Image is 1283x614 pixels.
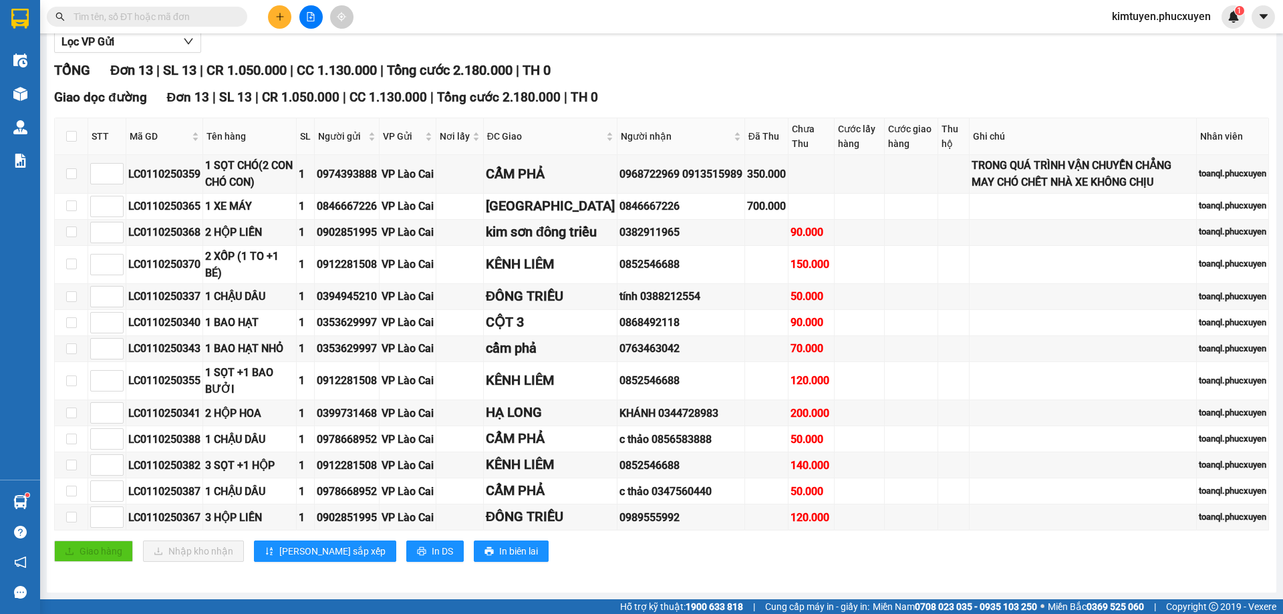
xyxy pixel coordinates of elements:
div: 1 CHẬU DÂU [205,288,294,305]
img: warehouse-icon [13,495,27,509]
div: [GEOGRAPHIC_DATA] [486,196,615,216]
div: 2 HỘP LIỀN [205,224,294,241]
img: solution-icon [13,154,27,168]
div: 1 [299,340,312,357]
div: 90.000 [791,314,832,331]
div: 0902851995 [317,509,377,526]
span: Mã GD [130,129,189,144]
td: VP Lào Cai [380,246,436,284]
th: Thu hộ [938,118,970,155]
div: 1 [299,256,312,273]
span: In biên lai [499,544,538,559]
div: VP Lào Cai [382,372,434,389]
span: | [753,599,755,614]
input: Tìm tên, số ĐT hoặc mã đơn [74,9,231,24]
td: LC0110250382 [126,452,203,478]
span: TỔNG [54,62,90,78]
th: Đã Thu [745,118,789,155]
span: SL 13 [163,62,196,78]
div: 0846667226 [317,198,377,214]
div: VP Lào Cai [382,198,434,214]
div: toanql.phucxuyen [1199,199,1266,212]
div: ĐÔNG TRIỀU [486,286,615,307]
div: VP Lào Cai [382,288,434,305]
button: file-add [299,5,323,29]
div: TRONG QUÁ TRÌNH VẬN CHUYỂN CHẲNG MAY CHÓ CHẾT NHÀ XE KHÔNG CHỊU [972,157,1194,190]
div: 0978668952 [317,431,377,448]
button: caret-down [1252,5,1275,29]
span: Người gửi [318,129,366,144]
span: question-circle [14,526,27,539]
span: | [200,62,203,78]
img: warehouse-icon [13,87,27,101]
div: 1 BAO HẠT NHỎ [205,340,294,357]
div: 1 BAO HẠT [205,314,294,331]
div: LC0110250387 [128,483,200,500]
sup: 1 [1235,6,1244,15]
button: sort-ascending[PERSON_NAME] sắp xếp [254,541,396,562]
div: VP Lào Cai [382,340,434,357]
div: 70.000 [791,340,832,357]
div: 350.000 [747,166,786,182]
div: LC0110250370 [128,256,200,273]
div: 120.000 [791,372,832,389]
div: 50.000 [791,483,832,500]
div: LC0110250355 [128,372,200,389]
div: 2 XỐP (1 TO +1 BÉ) [205,248,294,281]
td: LC0110250367 [126,504,203,530]
div: c thảo 0856583888 [619,431,742,448]
span: CR 1.050.000 [262,90,339,105]
div: 1 [299,431,312,448]
span: CR 1.050.000 [206,62,287,78]
div: LC0110250337 [128,288,200,305]
div: LC0110250368 [128,224,200,241]
div: kim sơn đông triều [486,222,615,243]
img: logo-vxr [11,9,29,29]
div: 3 HỘP LIỀN [205,509,294,526]
button: plus [268,5,291,29]
div: 0974393888 [317,166,377,182]
img: icon-new-feature [1228,11,1240,23]
span: printer [484,547,494,557]
div: toanql.phucxuyen [1199,342,1266,355]
strong: 0369 525 060 [1087,601,1144,612]
div: 90.000 [791,224,832,241]
th: Chưa Thu [789,118,835,155]
td: VP Lào Cai [380,400,436,426]
span: TH 0 [571,90,598,105]
div: 50.000 [791,288,832,305]
span: | [255,90,259,105]
div: VP Lào Cai [382,457,434,474]
div: KÊNH LIÊM [486,254,615,275]
div: toanql.phucxuyen [1199,316,1266,329]
div: 0382911965 [619,224,742,241]
td: LC0110250368 [126,220,203,246]
span: Tổng cước 2.180.000 [387,62,513,78]
span: | [290,62,293,78]
div: 0968722969 0913515989 [619,166,742,182]
span: notification [14,556,27,569]
div: toanql.phucxuyen [1199,290,1266,303]
div: 1 [299,483,312,500]
span: down [183,36,194,47]
div: 700.000 [747,198,786,214]
span: printer [417,547,426,557]
td: LC0110250337 [126,284,203,310]
sup: 1 [25,493,29,497]
td: LC0110250365 [126,194,203,220]
td: VP Lào Cai [380,155,436,193]
span: Tổng cước 2.180.000 [437,90,561,105]
div: toanql.phucxuyen [1199,257,1266,271]
td: LC0110250343 [126,336,203,362]
span: | [212,90,216,105]
div: 1 CHẬU DÂU [205,483,294,500]
div: VP Lào Cai [382,509,434,526]
div: 0394945210 [317,288,377,305]
div: 0912281508 [317,256,377,273]
div: 1 CHẬU DÂU [205,431,294,448]
div: 0353629997 [317,314,377,331]
span: CC 1.130.000 [297,62,377,78]
div: 3 SỌT +1 HỘP [205,457,294,474]
span: search [55,12,65,21]
button: aim [330,5,353,29]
